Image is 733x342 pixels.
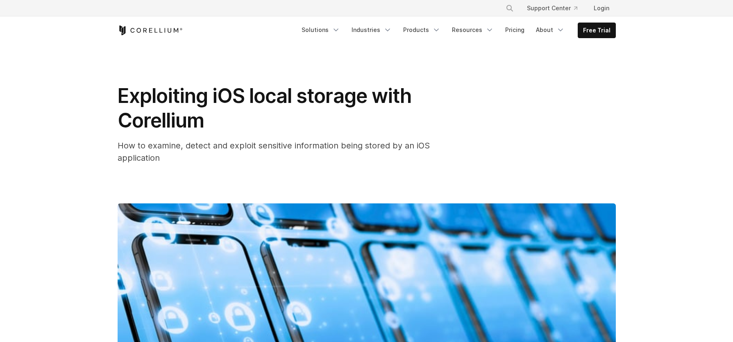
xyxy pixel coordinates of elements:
[398,23,445,37] a: Products
[118,141,430,163] span: How to examine, detect and exploit sensitive information being stored by an iOS application
[500,23,529,37] a: Pricing
[502,1,517,16] button: Search
[496,1,616,16] div: Navigation Menu
[297,23,345,37] a: Solutions
[347,23,397,37] a: Industries
[447,23,499,37] a: Resources
[118,25,183,35] a: Corellium Home
[587,1,616,16] a: Login
[578,23,615,38] a: Free Trial
[118,84,411,132] span: Exploiting iOS local storage with Corellium
[520,1,584,16] a: Support Center
[297,23,616,38] div: Navigation Menu
[531,23,570,37] a: About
